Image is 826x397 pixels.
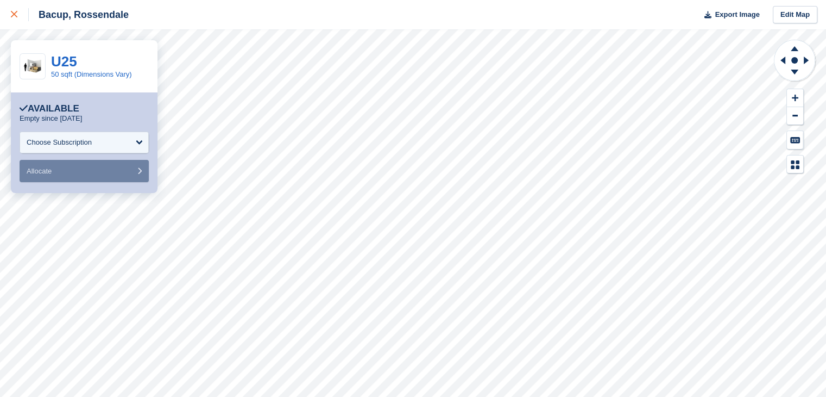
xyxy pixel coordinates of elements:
span: Allocate [27,167,52,175]
button: Keyboard Shortcuts [787,131,803,149]
button: Allocate [20,160,149,182]
div: Choose Subscription [27,137,92,148]
img: 50-sqft-unit.jpg [20,57,45,76]
a: Edit Map [773,6,817,24]
button: Map Legend [787,156,803,173]
button: Export Image [698,6,760,24]
button: Zoom Out [787,107,803,125]
div: Bacup, Rossendale [29,8,129,21]
div: Available [20,103,79,114]
a: 50 sqft (Dimensions Vary) [51,70,132,78]
p: Empty since [DATE] [20,114,82,123]
span: Export Image [715,9,759,20]
a: U25 [51,53,77,70]
button: Zoom In [787,89,803,107]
